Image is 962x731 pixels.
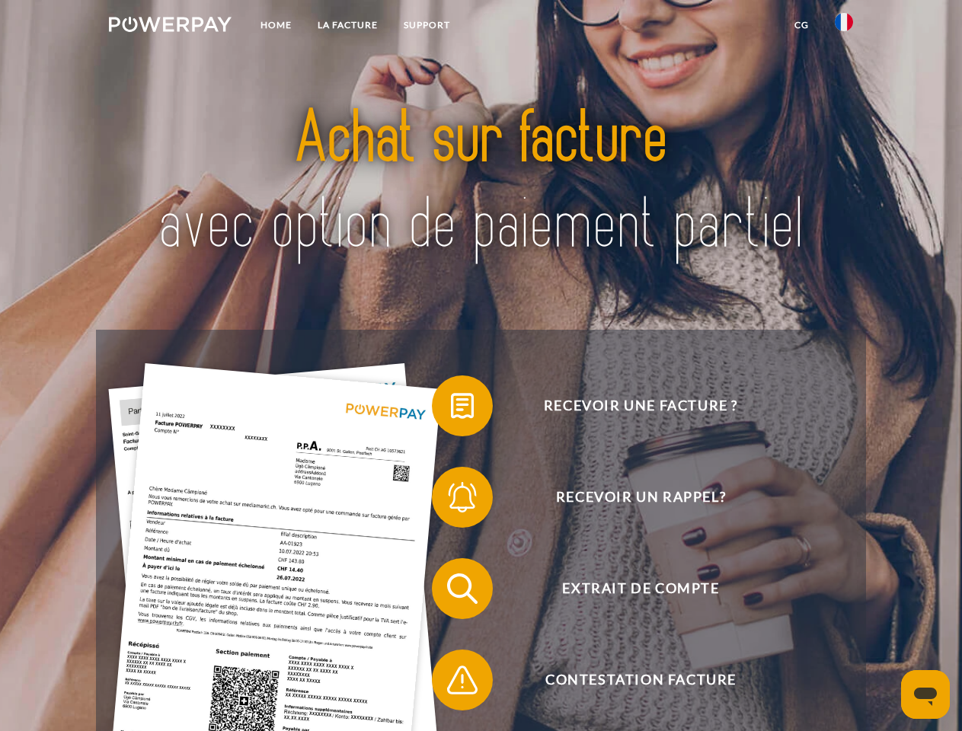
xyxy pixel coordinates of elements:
span: Contestation Facture [454,650,827,710]
img: qb_warning.svg [443,661,481,699]
a: CG [781,11,822,39]
img: fr [835,13,853,31]
button: Recevoir un rappel? [432,467,828,528]
img: qb_bell.svg [443,478,481,516]
button: Extrait de compte [432,558,828,619]
img: title-powerpay_fr.svg [145,73,817,292]
span: Recevoir un rappel? [454,467,827,528]
span: Extrait de compte [454,558,827,619]
a: Home [248,11,305,39]
span: Recevoir une facture ? [454,375,827,436]
button: Recevoir une facture ? [432,375,828,436]
img: qb_bill.svg [443,387,481,425]
iframe: Bouton de lancement de la fenêtre de messagerie [901,670,950,719]
a: LA FACTURE [305,11,391,39]
img: logo-powerpay-white.svg [109,17,232,32]
img: qb_search.svg [443,570,481,608]
button: Contestation Facture [432,650,828,710]
a: Support [391,11,463,39]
